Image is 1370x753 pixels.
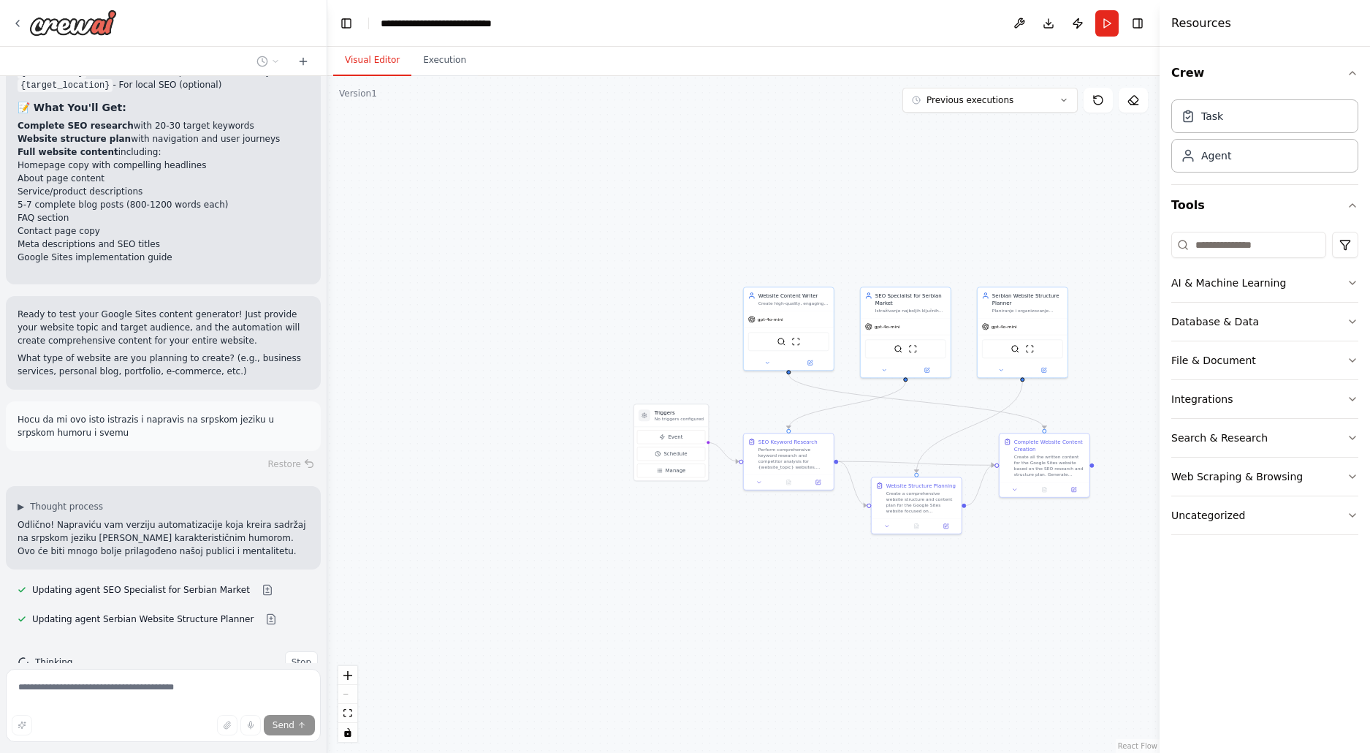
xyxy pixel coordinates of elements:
[839,458,867,509] g: Edge from bf4a9fd1-1a2e-4b38-8d8d-473fdac08598 to 8ce3cd71-2e7d-4148-b8c5-fb538411898f
[906,366,948,374] button: Open in side panel
[992,324,1017,330] span: gpt-4o-mini
[12,715,32,735] button: Improve this prompt
[743,433,834,491] div: SEO Keyword ResearchPerform comprehensive keyword research and competitor analysis for {website_t...
[708,439,739,465] g: Edge from triggers to bf4a9fd1-1a2e-4b38-8d8d-473fdac08598
[18,251,309,264] li: Google Sites implementation guide
[1171,419,1358,457] button: Search & Research
[18,121,134,131] strong: Complete SEO research
[1171,94,1358,184] div: Crew
[1014,438,1085,453] div: Complete Website Content Creation
[992,292,1063,306] div: Serbian Website Structure Planner
[655,409,704,416] h3: Triggers
[1171,458,1358,496] button: Web Scraping & Browsing
[1011,344,1019,353] img: SerplyWebSearchTool
[18,134,131,144] strong: Website structure plan
[777,337,785,346] img: SerplyWebSearchTool
[1171,392,1233,406] div: Integrations
[1014,454,1085,477] div: Create all the written content for the Google Sites website based on the SEO research and structu...
[1201,109,1223,124] div: Task
[901,522,932,531] button: No output available
[926,94,1013,106] span: Previous executions
[663,450,687,458] span: Schedule
[1171,469,1303,484] div: Web Scraping & Browsing
[933,522,958,531] button: Open in side panel
[908,344,917,353] img: ScrapeWebsiteTool
[1171,185,1358,226] button: Tools
[18,79,113,92] code: {target_location}
[217,715,237,735] button: Upload files
[264,715,315,735] button: Send
[791,337,800,346] img: ScrapeWebsiteTool
[743,287,834,371] div: Website Content WriterCreate high-quality, engaging website content for Google Sites including ho...
[999,433,1090,498] div: Complete Website Content CreationCreate all the written content for the Google Sites website base...
[633,404,709,481] div: TriggersNo triggers configuredEventScheduleManage
[655,416,704,422] p: No triggers configured
[913,381,1026,472] g: Edge from 16bfbdc0-226a-48b5-833f-2279c017e921 to 8ce3cd71-2e7d-4148-b8c5-fb538411898f
[1023,366,1065,374] button: Open in side panel
[18,78,309,91] li: - For local SEO (optional)
[875,308,946,314] div: Istraživanje najboljih ključnih reči, tema sadržaja i SEO strategija za {website_topic} sajtove n...
[381,16,536,31] nav: breadcrumb
[18,308,309,347] p: Ready to test your Google Sites content generator! Just provide your website topic and target aud...
[338,723,357,742] button: toggle interactivity
[1171,264,1358,302] button: AI & Machine Learning
[758,438,818,445] div: SEO Keyword Research
[860,287,951,378] div: SEO Specialist for Serbian MarketIstraživanje najboljih ključnih reči, tema sadržaja i SEO strate...
[758,317,783,322] span: gpt-4o-mini
[977,287,1068,378] div: Serbian Website Structure PlannerPlaniranje i organizovanje kompletne strukture sajta za Google S...
[1171,380,1358,418] button: Integrations
[839,458,994,469] g: Edge from bf4a9fd1-1a2e-4b38-8d8d-473fdac08598 to 787ca84c-6dc6-4e55-a1e8-55c72e70f208
[338,666,357,685] button: zoom in
[273,719,294,731] span: Send
[1171,496,1358,534] button: Uncategorized
[18,159,309,172] li: Homepage copy with compelling headlines
[805,478,830,487] button: Open in side panel
[285,651,318,673] button: Stop
[240,715,261,735] button: Click to speak your automation idea
[1171,431,1268,445] div: Search & Research
[894,344,902,353] img: SerplyWebSearchTool
[1171,353,1256,368] div: File & Document
[18,102,126,113] strong: 📝 What You'll Get:
[339,88,377,99] div: Version 1
[411,45,478,76] button: Execution
[1171,508,1245,523] div: Uncategorized
[18,119,309,132] li: with 20-30 target keywords
[1127,13,1148,34] button: Hide right sidebar
[30,501,103,512] span: Thought process
[886,491,957,514] div: Create a comprehensive website structure and content plan for the Google Sites website focused on...
[886,482,956,489] div: Website Structure Planning
[758,300,829,306] div: Create high-quality, engaging website content for Google Sites including homepage copy, about pag...
[18,501,24,512] span: ▶
[637,463,705,477] button: Manage
[992,308,1063,314] div: Planiranje i organizovanje kompletne strukture sajta za Google Sites, uključujući arhitekturu saj...
[967,461,994,509] g: Edge from 8ce3cd71-2e7d-4148-b8c5-fb538411898f to 787ca84c-6dc6-4e55-a1e8-55c72e70f208
[773,478,804,487] button: No output available
[292,656,311,668] span: Stop
[1025,344,1034,353] img: ScrapeWebsiteTool
[637,447,705,461] button: Schedule
[338,704,357,723] button: fit view
[292,53,315,70] button: Start a new chat
[18,145,309,264] li: including:
[1029,485,1059,494] button: No output available
[875,324,900,330] span: gpt-4o-mini
[18,172,309,185] li: About page content
[1201,148,1231,163] div: Agent
[251,53,286,70] button: Switch to previous chat
[18,224,309,238] li: Contact page copy
[333,45,411,76] button: Visual Editor
[29,10,117,36] img: Logo
[32,584,250,596] span: Updating agent SEO Specialist for Serbian Market
[1118,742,1157,750] a: React Flow attribution
[18,501,103,512] button: ▶Thought process
[785,381,909,428] g: Edge from 928ce599-930b-44a7-811e-091864ddedd3 to bf4a9fd1-1a2e-4b38-8d8d-473fdac08598
[902,88,1078,113] button: Previous executions
[1171,276,1286,290] div: AI & Machine Learning
[35,656,81,668] span: Thinking...
[1171,53,1358,94] button: Crew
[666,467,686,474] span: Manage
[1061,485,1086,494] button: Open in side panel
[785,374,1048,428] g: Edge from 723f5006-6ddc-475e-8cd5-d7152ee489e5 to 787ca84c-6dc6-4e55-a1e8-55c72e70f208
[758,292,829,299] div: Website Content Writer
